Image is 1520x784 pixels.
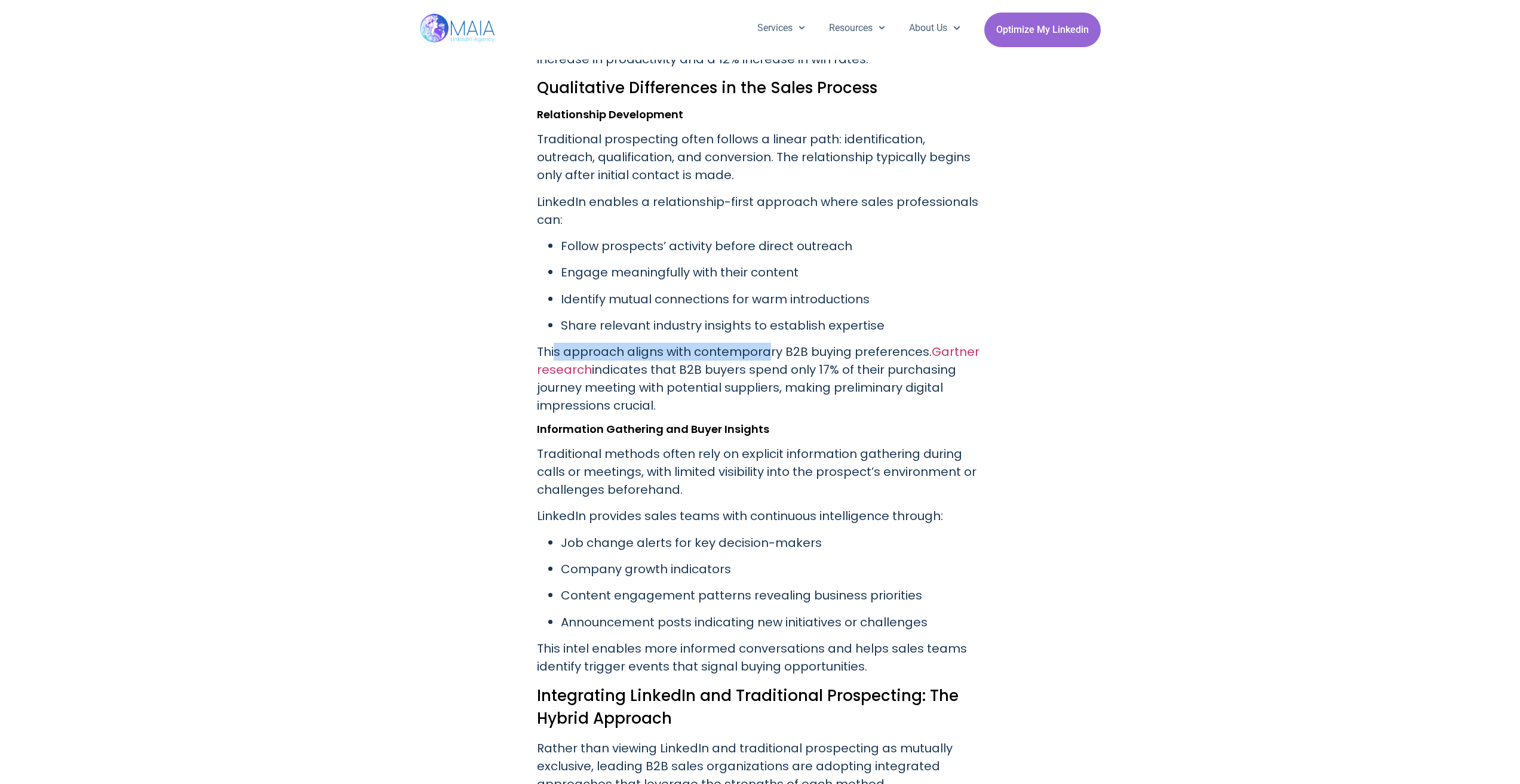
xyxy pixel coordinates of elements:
a: Optimize My Linkedin [984,13,1101,47]
p: LinkedIn enables a relationship-first approach where sales professionals can: [537,193,984,229]
p: Announcement posts indicating new initiatives or challenges [561,613,984,631]
h3: Information Gathering and Buyer Insights [537,423,984,435]
p: Share relevant industry insights to establish expertise [561,316,984,334]
p: Traditional prospecting often follows a linear path: identification, outreach, qualification, and... [537,130,984,184]
p: This intel enables more informed conversations and helps sales teams identify trigger events that... [537,640,984,675]
p: Traditional methods often rely on explicit information gathering during calls or meetings, with l... [537,445,984,499]
h3: Relationship Development [537,109,984,121]
p: This approach aligns with contemporary B2B buying preferences. indicates that B2B buyers spend on... [537,343,984,414]
a: About Us [897,13,972,44]
p: Follow prospects’ activity before direct outreach [561,237,984,255]
p: LinkedIn provides sales teams with continuous intelligence through: [537,507,984,525]
h2: Integrating LinkedIn and Traditional Prospecting: The Hybrid Approach [537,684,984,730]
p: Job change alerts for key decision-makers [561,534,984,552]
p: Company growth indicators [561,560,984,578]
a: Services [745,13,817,44]
a: Gartner research [537,343,979,378]
nav: Menu [745,13,972,44]
span: Optimize My Linkedin [996,19,1089,41]
a: Resources [817,13,897,44]
h2: Qualitative Differences in the Sales Process [537,76,984,99]
p: Engage meaningfully with their content [561,263,984,281]
p: Identify mutual connections for warm introductions [561,290,984,308]
p: Content engagement patterns revealing business priorities [561,586,984,604]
